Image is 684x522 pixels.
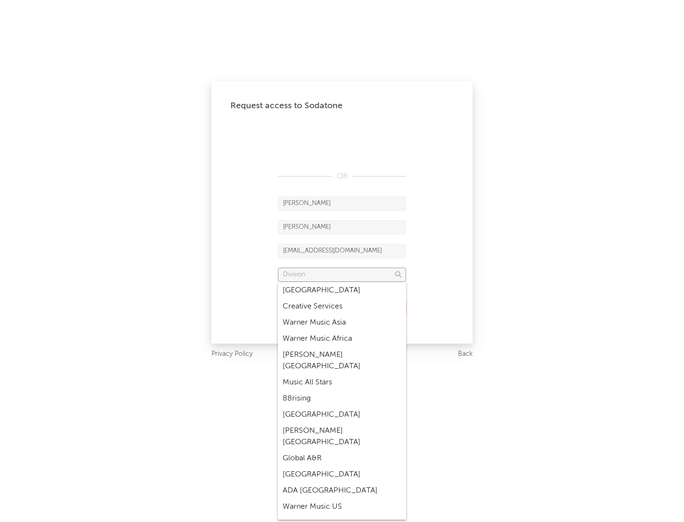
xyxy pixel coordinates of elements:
div: Music All Stars [278,374,406,391]
div: [GEOGRAPHIC_DATA] [278,407,406,423]
div: Global A&R [278,450,406,466]
div: [PERSON_NAME] [GEOGRAPHIC_DATA] [278,423,406,450]
div: ADA [GEOGRAPHIC_DATA] [278,483,406,499]
div: Request access to Sodatone [230,100,454,112]
div: [GEOGRAPHIC_DATA] [278,466,406,483]
div: Warner Music US [278,499,406,515]
div: 88rising [278,391,406,407]
a: Back [458,348,473,360]
div: OR [278,171,406,182]
div: [PERSON_NAME] [GEOGRAPHIC_DATA] [278,347,406,374]
div: [GEOGRAPHIC_DATA] [278,282,406,298]
div: Creative Services [278,298,406,315]
input: Email [278,244,406,258]
div: Warner Music Asia [278,315,406,331]
input: First Name [278,196,406,211]
a: Privacy Policy [211,348,253,360]
div: Warner Music Africa [278,331,406,347]
input: Last Name [278,220,406,234]
input: Division [278,268,406,282]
